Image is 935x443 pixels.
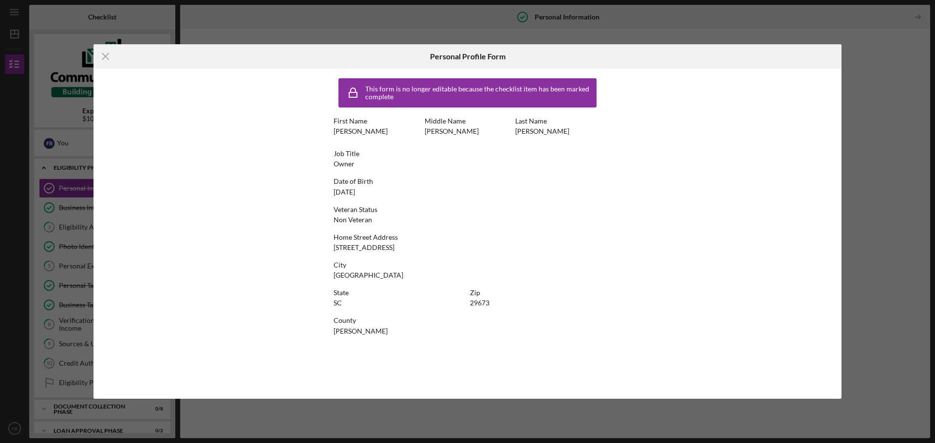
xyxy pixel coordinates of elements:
[334,271,403,279] div: [GEOGRAPHIC_DATA]
[334,244,394,251] div: [STREET_ADDRESS]
[470,289,601,297] div: Zip
[334,150,601,158] div: Job Title
[334,160,355,168] div: Owner
[425,127,479,135] div: [PERSON_NAME]
[515,127,569,135] div: [PERSON_NAME]
[470,299,489,307] div: 29673
[425,117,511,125] div: Middle Name
[334,206,601,213] div: Veteran Status
[334,299,342,307] div: SC
[515,117,601,125] div: Last Name
[334,233,601,241] div: Home Street Address
[334,216,372,224] div: Non Veteran
[334,289,465,297] div: State
[430,52,505,61] h6: Personal Profile Form
[334,127,388,135] div: [PERSON_NAME]
[334,317,601,324] div: County
[334,177,601,185] div: Date of Birth
[334,261,601,269] div: City
[334,327,388,335] div: [PERSON_NAME]
[334,188,355,196] div: [DATE]
[365,85,594,101] div: This form is no longer editable because the checklist item has been marked complete
[334,117,420,125] div: First Name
